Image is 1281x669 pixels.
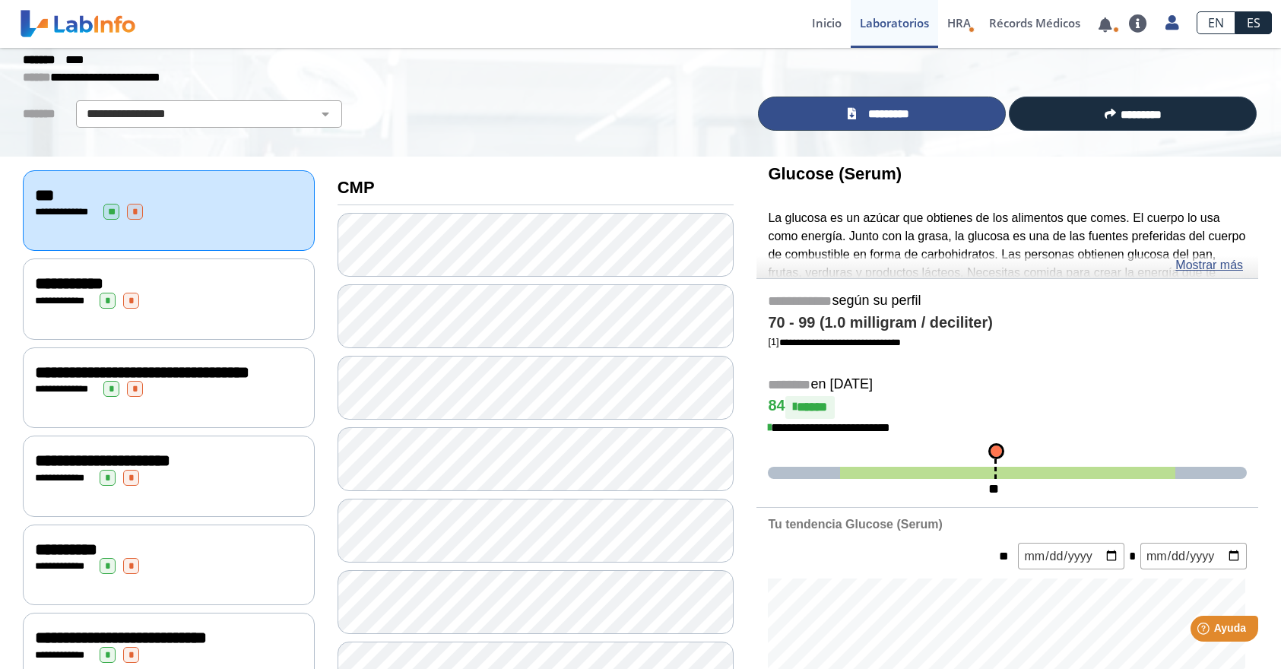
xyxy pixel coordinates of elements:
h5: según su perfil [768,293,1247,310]
span: HRA [947,15,971,30]
a: [1] [768,336,900,347]
p: La glucosa es un azúcar que obtienes de los alimentos que comes. El cuerpo lo usa como energía. J... [768,209,1247,319]
b: Glucose (Serum) [768,164,902,183]
a: EN [1197,11,1235,34]
a: ES [1235,11,1272,34]
b: Tu tendencia Glucose (Serum) [768,518,942,531]
iframe: Help widget launcher [1146,610,1264,652]
input: mm/dd/yyyy [1018,543,1124,569]
b: CMP [338,178,375,197]
a: Mostrar más [1175,256,1243,274]
h4: 70 - 99 (1.0 milligram / deciliter) [768,314,1247,332]
h5: en [DATE] [768,376,1247,394]
input: mm/dd/yyyy [1140,543,1247,569]
h4: 84 [768,396,1247,419]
